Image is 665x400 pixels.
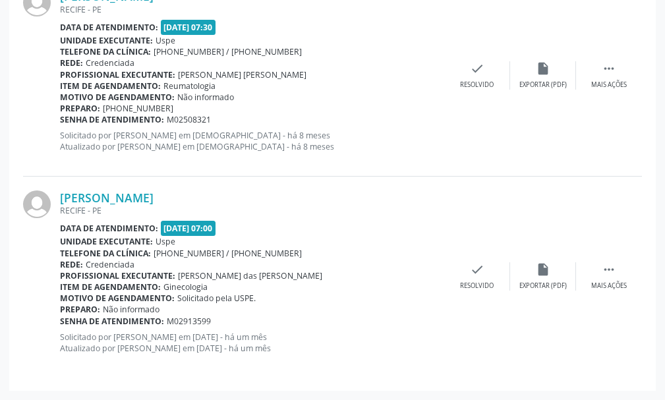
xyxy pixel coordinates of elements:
b: Profissional executante: [60,69,175,80]
span: Credenciada [86,57,134,69]
b: Rede: [60,57,83,69]
b: Motivo de agendamento: [60,92,175,103]
div: Resolvido [460,80,494,90]
span: M02913599 [167,316,211,327]
i:  [602,262,616,277]
i:  [602,61,616,76]
span: Não informado [103,304,159,315]
span: [PHONE_NUMBER] [103,103,173,114]
b: Preparo: [60,304,100,315]
b: Data de atendimento: [60,22,158,33]
b: Motivo de agendamento: [60,293,175,304]
b: Telefone da clínica: [60,248,151,259]
span: Ginecologia [163,281,208,293]
b: Senha de atendimento: [60,114,164,125]
span: [PHONE_NUMBER] / [PHONE_NUMBER] [154,248,302,259]
i: check [470,262,484,277]
div: RECIFE - PE [60,4,444,15]
div: Resolvido [460,281,494,291]
b: Preparo: [60,103,100,114]
b: Rede: [60,259,83,270]
span: Não informado [177,92,234,103]
span: [DATE] 07:00 [161,221,216,236]
span: Uspe [156,35,175,46]
b: Profissional executante: [60,270,175,281]
img: img [23,190,51,218]
span: [DATE] 07:30 [161,20,216,35]
a: [PERSON_NAME] [60,190,154,205]
div: Mais ações [591,80,627,90]
span: [PERSON_NAME] [PERSON_NAME] [178,69,306,80]
b: Item de agendamento: [60,80,161,92]
i: check [470,61,484,76]
span: Solicitado pela USPE. [177,293,256,304]
b: Data de atendimento: [60,223,158,234]
div: Exportar (PDF) [519,281,567,291]
span: Credenciada [86,259,134,270]
span: [PHONE_NUMBER] / [PHONE_NUMBER] [154,46,302,57]
span: Uspe [156,236,175,247]
b: Unidade executante: [60,236,153,247]
div: RECIFE - PE [60,205,444,216]
div: Exportar (PDF) [519,80,567,90]
span: M02508321 [167,114,211,125]
b: Unidade executante: [60,35,153,46]
i: insert_drive_file [536,61,550,76]
b: Senha de atendimento: [60,316,164,327]
span: [PERSON_NAME] das [PERSON_NAME] [178,270,322,281]
span: Reumatologia [163,80,216,92]
b: Telefone da clínica: [60,46,151,57]
div: Mais ações [591,281,627,291]
i: insert_drive_file [536,262,550,277]
b: Item de agendamento: [60,281,161,293]
p: Solicitado por [PERSON_NAME] em [DEMOGRAPHIC_DATA] - há 8 meses Atualizado por [PERSON_NAME] em [... [60,130,444,152]
p: Solicitado por [PERSON_NAME] em [DATE] - há um mês Atualizado por [PERSON_NAME] em [DATE] - há um... [60,331,444,354]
